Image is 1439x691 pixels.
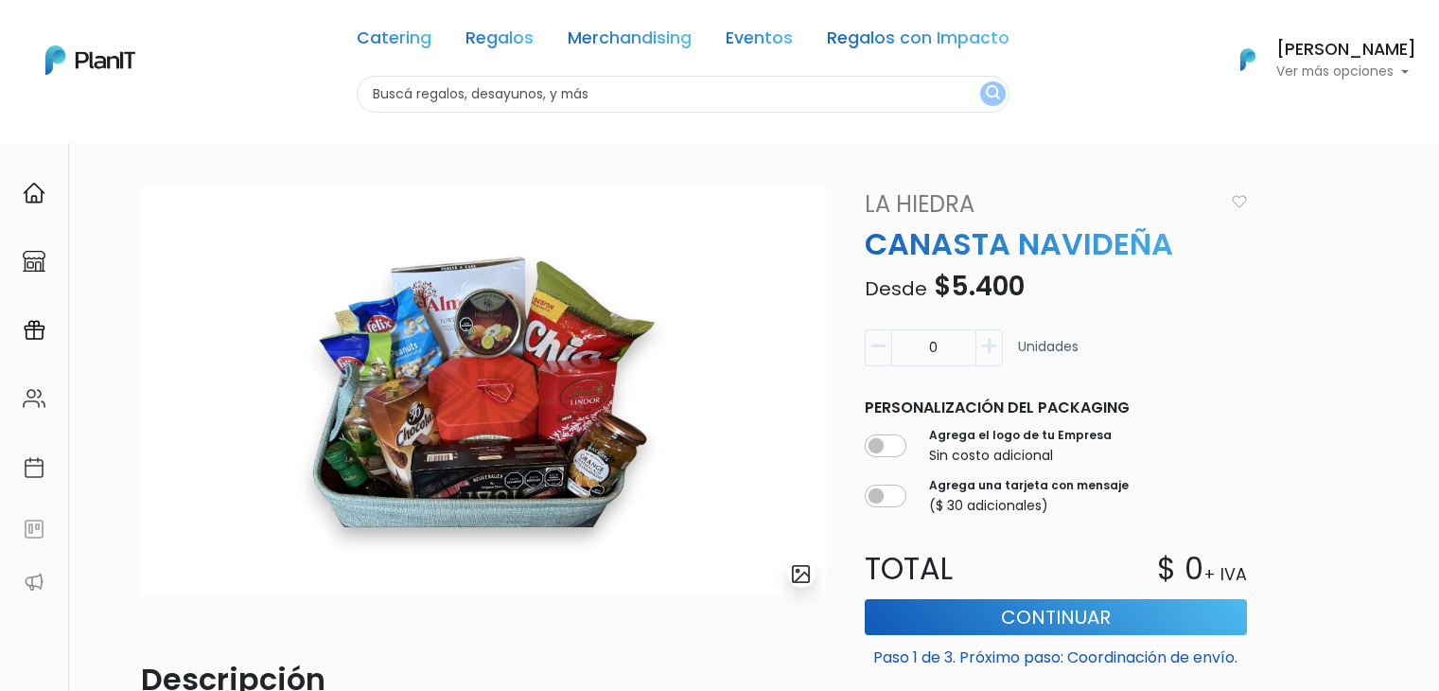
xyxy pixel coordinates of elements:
img: partners-52edf745621dab592f3b2c58e3bca9d71375a7ef29c3b500c9f145b62cc070d4.svg [23,571,45,594]
a: Catering [357,30,431,53]
img: home-e721727adea9d79c4d83392d1f703f7f8bce08238fde08b1acbfd93340b81755.svg [23,182,45,204]
button: PlanIt Logo [PERSON_NAME] Ver más opciones [1216,35,1416,84]
h6: [PERSON_NAME] [1276,42,1416,59]
p: Paso 1 de 3. Próximo paso: Coordinación de envío. [865,639,1247,669]
a: Merchandising [568,30,692,53]
img: heart_icon [1232,195,1247,208]
img: gallery-light [790,563,812,585]
p: Unidades [1018,337,1079,374]
label: Agrega una tarjeta con mensaje [929,477,1129,494]
img: calendar-87d922413cdce8b2cf7b7f5f62616a5cf9e4887200fb71536465627b3292af00.svg [23,456,45,479]
img: feedback-78b5a0c8f98aac82b08bfc38622c3050aee476f2c9584af64705fc4e61158814.svg [23,518,45,540]
p: Ver más opciones [1276,65,1416,79]
label: Agrega el logo de tu Empresa [929,427,1112,444]
p: ($ 30 adicionales) [929,496,1129,516]
a: Regalos [465,30,534,53]
span: Desde [865,275,927,302]
p: Sin costo adicional [929,446,1112,466]
p: Personalización del packaging [865,397,1247,419]
span: $5.400 [934,268,1025,305]
img: marketplace-4ceaa7011d94191e9ded77b95e3339b90024bf715f7c57f8cf31f2d8c509eaba.svg [23,250,45,273]
p: CANASTA NAVIDEÑA [853,221,1258,267]
img: 2000___2000-Photoroom__83_.jpg [141,187,827,596]
p: Total [853,546,1056,592]
p: $ 0 [1157,546,1203,592]
button: Continuar [865,599,1247,635]
input: Buscá regalos, desayunos, y más [357,76,1009,113]
p: + IVA [1203,562,1247,587]
img: PlanIt Logo [1227,39,1269,80]
img: PlanIt Logo [45,45,135,75]
a: Eventos [726,30,793,53]
a: La Hiedra [853,187,1224,221]
a: Regalos con Impacto [827,30,1009,53]
img: campaigns-02234683943229c281be62815700db0a1741e53638e28bf9629b52c665b00959.svg [23,319,45,342]
img: people-662611757002400ad9ed0e3c099ab2801c6687ba6c219adb57efc949bc21e19d.svg [23,387,45,410]
img: search_button-432b6d5273f82d61273b3651a40e1bd1b912527efae98b1b7a1b2c0702e16a8d.svg [986,85,1000,103]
